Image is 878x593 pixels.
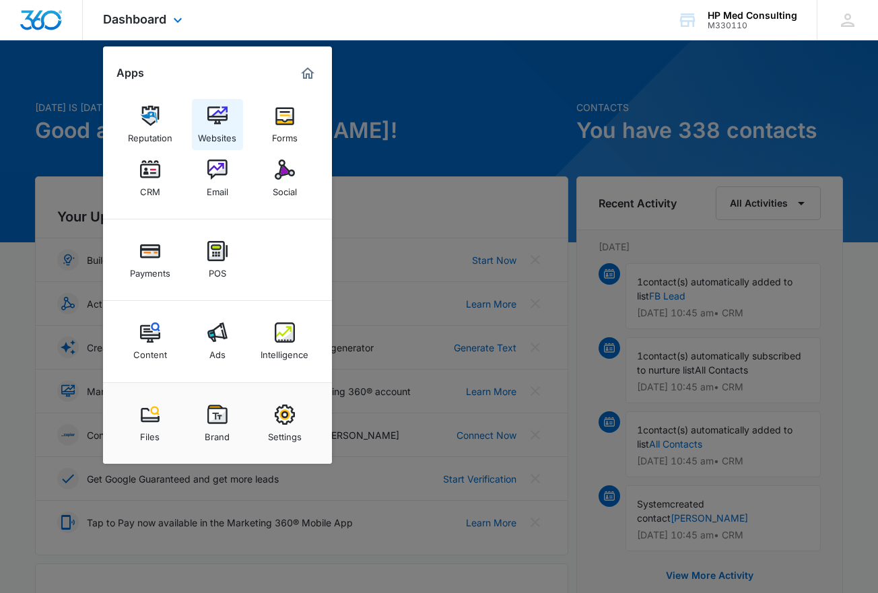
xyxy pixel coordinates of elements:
[272,126,298,143] div: Forms
[259,99,310,150] a: Forms
[259,398,310,449] a: Settings
[140,425,160,442] div: Files
[205,425,230,442] div: Brand
[130,261,170,279] div: Payments
[192,99,243,150] a: Websites
[209,261,226,279] div: POS
[103,12,166,26] span: Dashboard
[192,316,243,367] a: Ads
[125,234,176,285] a: Payments
[140,180,160,197] div: CRM
[125,153,176,204] a: CRM
[125,316,176,367] a: Content
[192,153,243,204] a: Email
[708,21,797,30] div: account id
[259,316,310,367] a: Intelligence
[261,343,308,360] div: Intelligence
[133,343,167,360] div: Content
[209,343,226,360] div: Ads
[207,180,228,197] div: Email
[125,99,176,150] a: Reputation
[128,126,172,143] div: Reputation
[273,180,297,197] div: Social
[259,153,310,204] a: Social
[116,67,144,79] h2: Apps
[708,10,797,21] div: account name
[297,63,318,84] a: Marketing 360® Dashboard
[192,398,243,449] a: Brand
[192,234,243,285] a: POS
[268,425,302,442] div: Settings
[198,126,236,143] div: Websites
[125,398,176,449] a: Files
